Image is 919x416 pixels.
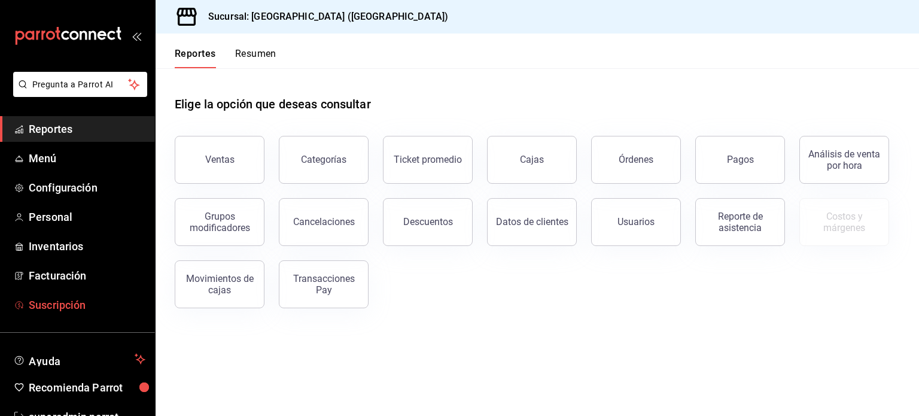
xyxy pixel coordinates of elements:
[496,216,568,227] div: Datos de clientes
[175,48,276,68] div: navigation tabs
[487,198,577,246] button: Datos de clientes
[29,379,145,396] span: Recomienda Parrot
[727,154,754,165] div: Pagos
[293,216,355,227] div: Cancelaciones
[520,153,544,167] div: Cajas
[175,95,371,113] h1: Elige la opción que deseas consultar
[287,273,361,296] div: Transacciones Pay
[13,72,147,97] button: Pregunta a Parrot AI
[695,136,785,184] button: Pagos
[279,136,369,184] button: Categorías
[383,198,473,246] button: Descuentos
[175,260,264,308] button: Movimientos de cajas
[619,154,653,165] div: Órdenes
[403,216,453,227] div: Descuentos
[182,273,257,296] div: Movimientos de cajas
[394,154,462,165] div: Ticket promedio
[29,150,145,166] span: Menú
[235,48,276,68] button: Resumen
[279,198,369,246] button: Cancelaciones
[175,198,264,246] button: Grupos modificadores
[799,198,889,246] button: Contrata inventarios para ver este reporte
[29,180,145,196] span: Configuración
[799,136,889,184] button: Análisis de venta por hora
[29,209,145,225] span: Personal
[703,211,777,233] div: Reporte de asistencia
[205,154,235,165] div: Ventas
[8,87,147,99] a: Pregunta a Parrot AI
[175,48,216,68] button: Reportes
[29,121,145,137] span: Reportes
[29,268,145,284] span: Facturación
[807,211,881,233] div: Costos y márgenes
[29,238,145,254] span: Inventarios
[591,198,681,246] button: Usuarios
[182,211,257,233] div: Grupos modificadores
[487,136,577,184] a: Cajas
[132,31,141,41] button: open_drawer_menu
[807,148,881,171] div: Análisis de venta por hora
[199,10,448,24] h3: Sucursal: [GEOGRAPHIC_DATA] ([GEOGRAPHIC_DATA])
[32,78,129,91] span: Pregunta a Parrot AI
[695,198,785,246] button: Reporte de asistencia
[279,260,369,308] button: Transacciones Pay
[301,154,346,165] div: Categorías
[617,216,655,227] div: Usuarios
[29,352,130,366] span: Ayuda
[383,136,473,184] button: Ticket promedio
[591,136,681,184] button: Órdenes
[175,136,264,184] button: Ventas
[29,297,145,313] span: Suscripción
